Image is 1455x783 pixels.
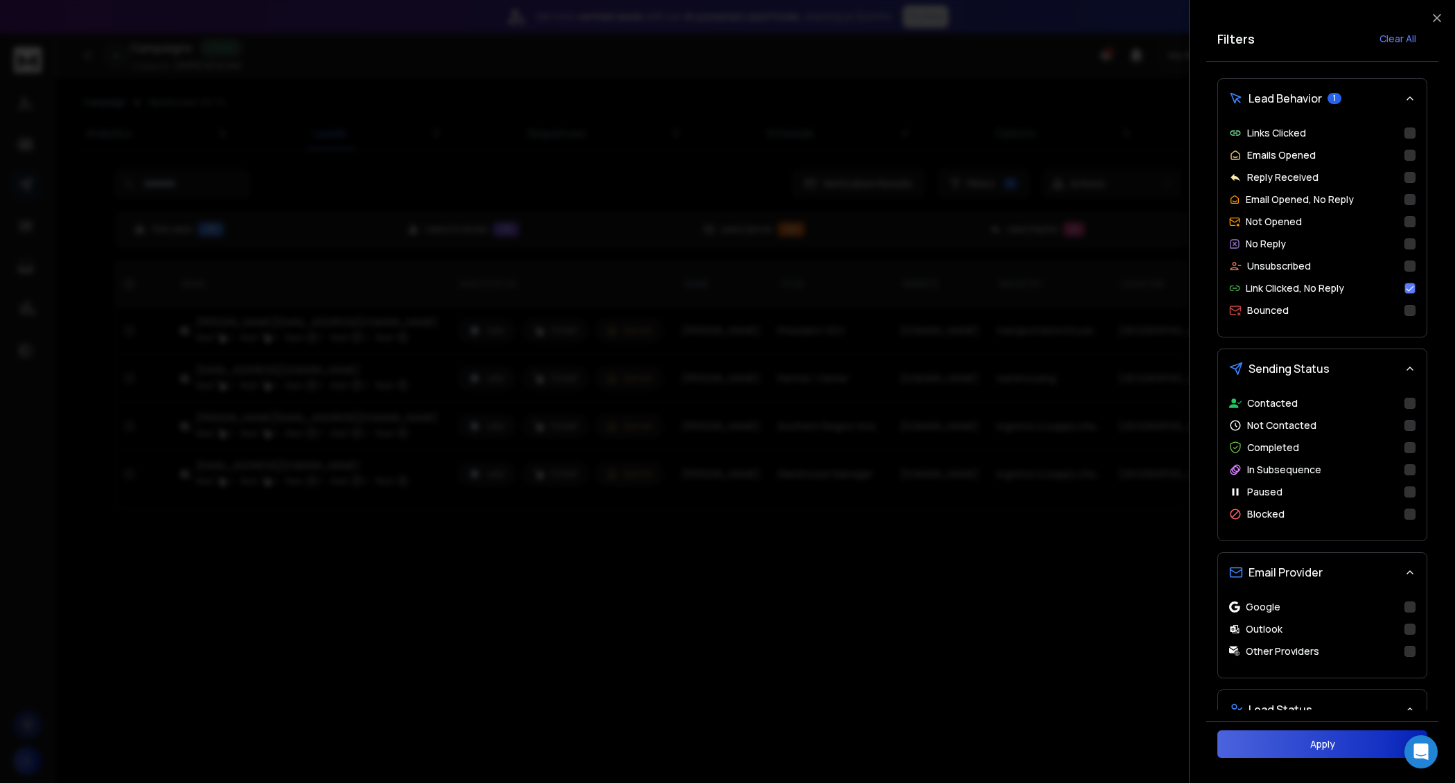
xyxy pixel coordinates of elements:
[1247,419,1316,432] p: Not Contacted
[1404,735,1438,768] div: Open Intercom Messenger
[1246,281,1344,295] p: Link Clicked, No Reply
[1246,215,1302,229] p: Not Opened
[1247,170,1319,184] p: Reply Received
[1249,360,1330,377] span: Sending Status
[1247,507,1285,521] p: Blocked
[1218,592,1427,678] div: Email Provider
[1246,622,1282,636] p: Outlook
[1247,441,1299,455] p: Completed
[1328,93,1341,104] span: 1
[1218,388,1427,540] div: Sending Status
[1247,463,1321,477] p: In Subsequence
[1218,349,1427,388] button: Sending Status
[1217,29,1255,49] h2: Filters
[1218,553,1427,592] button: Email Provider
[1249,90,1322,107] span: Lead Behavior
[1246,237,1286,251] p: No Reply
[1247,126,1306,140] p: Links Clicked
[1247,485,1282,499] p: Paused
[1218,690,1427,729] button: Lead Status
[1247,259,1311,273] p: Unsubscribed
[1246,193,1354,206] p: Email Opened, No Reply
[1247,396,1298,410] p: Contacted
[1249,701,1312,718] span: Lead Status
[1218,118,1427,337] div: Lead Behavior1
[1246,644,1319,658] p: Other Providers
[1217,730,1427,758] button: Apply
[1249,564,1323,581] span: Email Provider
[1218,79,1427,118] button: Lead Behavior1
[1247,303,1289,317] p: Bounced
[1368,25,1427,53] button: Clear All
[1247,148,1316,162] p: Emails Opened
[1246,600,1280,614] p: Google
